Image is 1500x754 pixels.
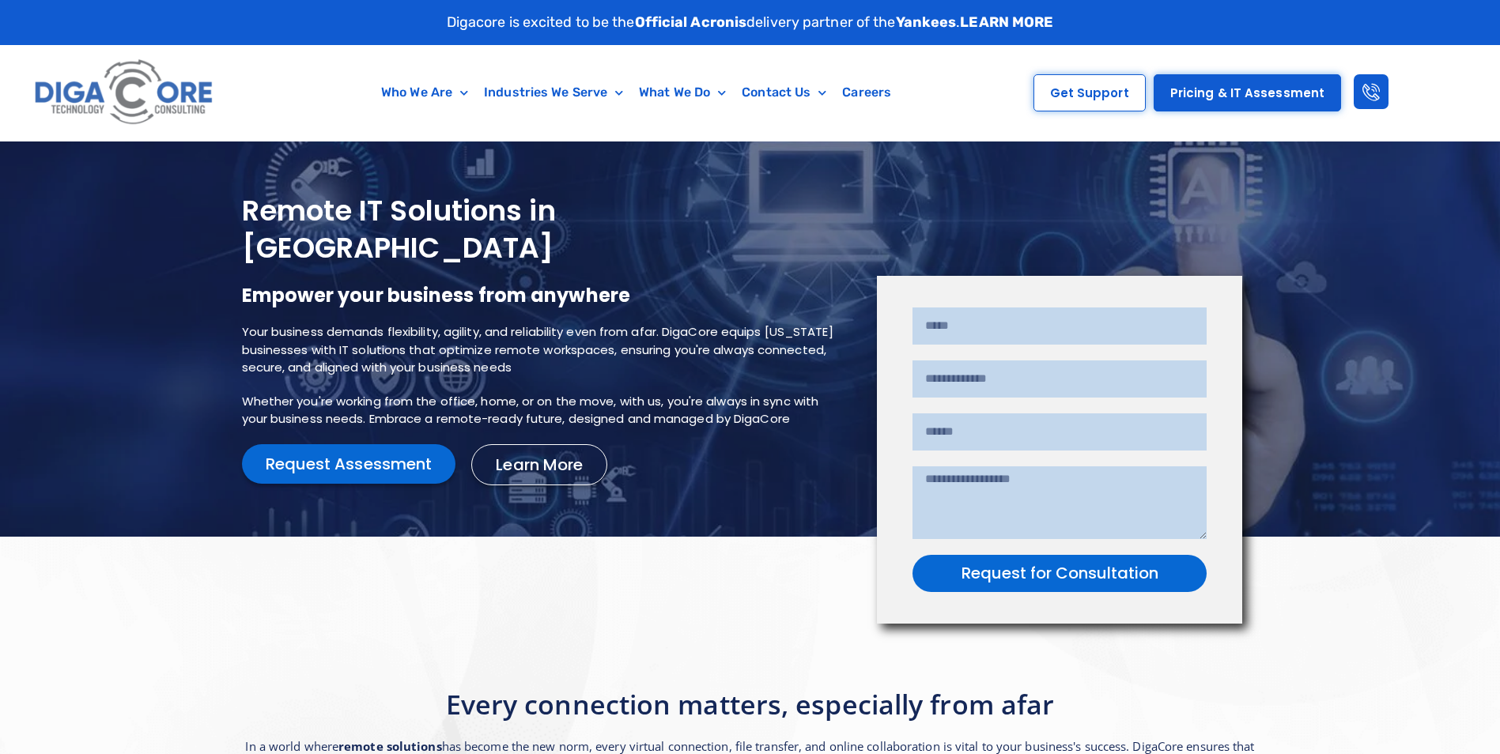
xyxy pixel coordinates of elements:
[242,323,846,377] p: Your business demands flexibility, agility, and reliability even from afar. DigaCore equips [US_S...
[242,393,846,428] p: Whether you're working from the office, home, or on the move, with us, you're always in sync with...
[631,74,734,111] a: What We Do
[295,74,977,111] nav: Menu
[266,456,433,472] span: Request Assessment
[834,74,899,111] a: Careers
[471,444,607,485] a: Learn More
[30,53,219,133] img: Digacore logo 1
[242,687,1259,722] h2: Every connection matters, especially from afar
[1154,74,1341,111] a: Pricing & IT Assessment
[373,74,476,111] a: Who We Are
[1033,74,1146,111] a: Get Support
[242,193,846,267] h1: Remote IT Solutions in [GEOGRAPHIC_DATA]
[242,283,846,307] h2: Empower your business from anywhere
[496,457,583,473] span: Learn More
[338,738,442,754] strong: remote solutions
[447,12,1054,33] p: Digacore is excited to be the delivery partner of the .
[476,74,631,111] a: Industries We Serve
[962,565,1158,581] span: Request for Consultation
[635,13,747,31] strong: Official Acronis
[242,444,456,484] a: Request Assessment
[734,74,834,111] a: Contact Us
[912,555,1207,592] button: Request for Consultation
[896,13,957,31] strong: Yankees
[960,13,1053,31] a: LEARN MORE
